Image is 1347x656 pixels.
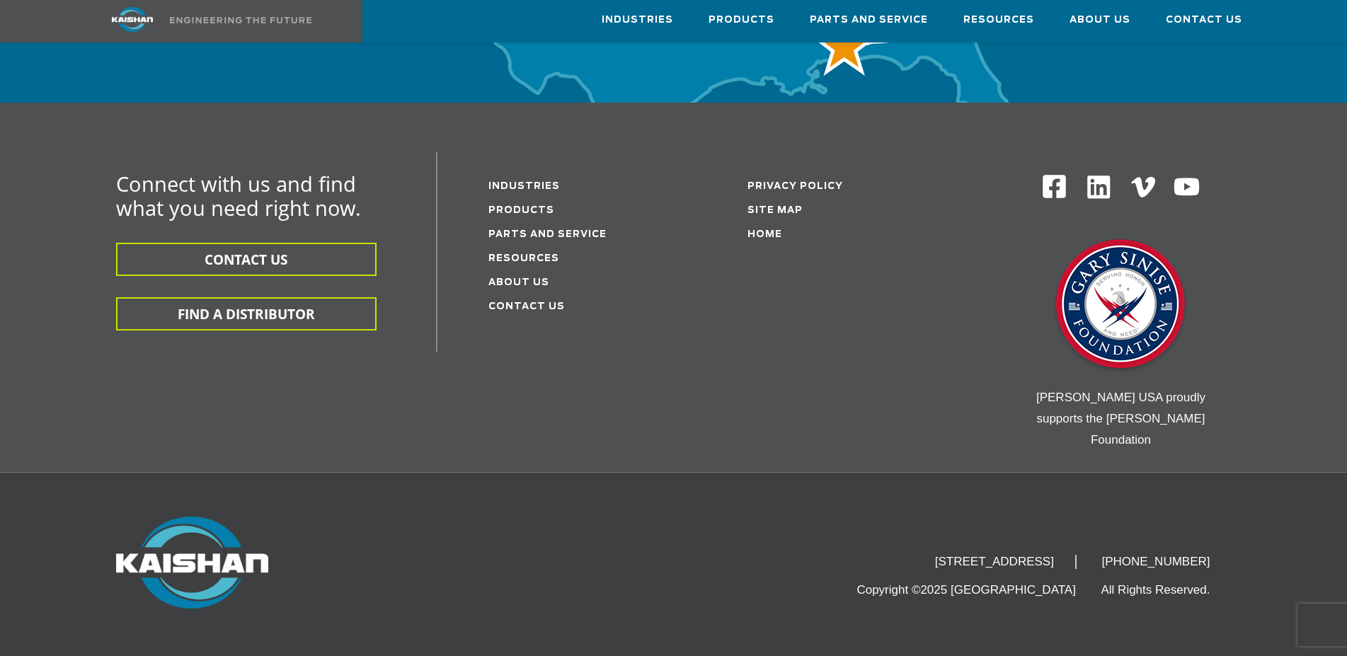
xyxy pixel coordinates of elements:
[810,1,928,39] a: Parts and Service
[488,254,559,263] a: Resources
[488,278,549,287] a: About Us
[747,182,843,191] a: Privacy Policy
[709,1,774,39] a: Products
[963,12,1034,28] span: Resources
[810,12,928,28] span: Parts and Service
[602,12,673,28] span: Industries
[1050,235,1191,376] img: Gary Sinise Foundation
[1173,173,1200,201] img: Youtube
[170,17,311,23] img: Engineering the future
[1080,555,1231,569] li: [PHONE_NUMBER]
[1070,12,1130,28] span: About Us
[1101,583,1231,597] li: All Rights Reserved.
[488,182,560,191] a: Industries
[488,230,607,239] a: Parts and service
[79,7,185,32] img: kaishan logo
[1036,391,1205,447] span: [PERSON_NAME] USA proudly supports the [PERSON_NAME] Foundation
[602,1,673,39] a: Industries
[116,243,377,276] button: CONTACT US
[963,1,1034,39] a: Resources
[1166,12,1242,28] span: Contact Us
[1085,173,1113,201] img: Linkedin
[747,230,782,239] a: Home
[1070,1,1130,39] a: About Us
[1041,173,1067,200] img: Facebook
[1131,177,1155,197] img: Vimeo
[709,12,774,28] span: Products
[116,297,377,330] button: FIND A DISTRIBUTOR
[1166,1,1242,39] a: Contact Us
[914,555,1077,569] li: [STREET_ADDRESS]
[488,206,554,215] a: Products
[856,583,1097,597] li: Copyright ©2025 [GEOGRAPHIC_DATA]
[116,170,361,221] span: Connect with us and find what you need right now.
[747,206,803,215] a: Site Map
[488,302,565,311] a: Contact Us
[116,517,268,609] img: Kaishan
